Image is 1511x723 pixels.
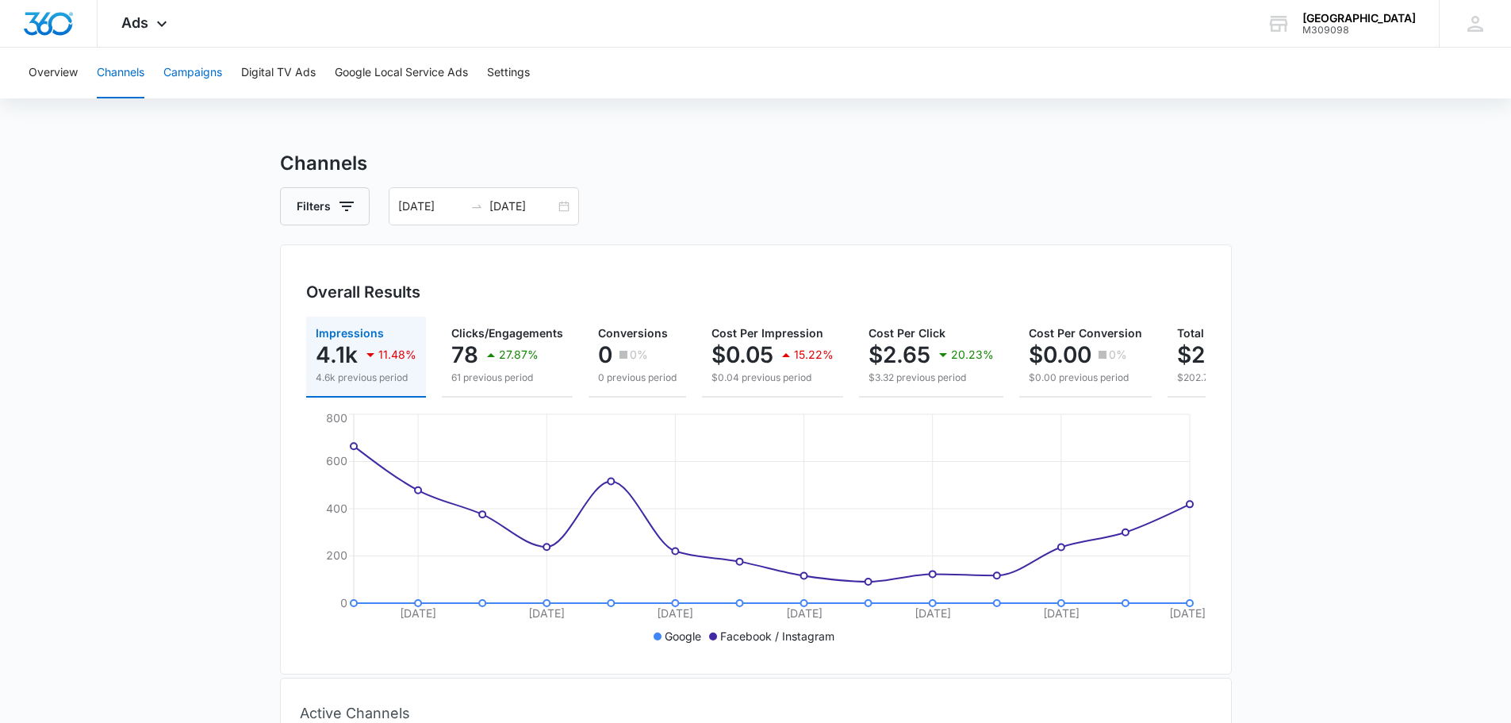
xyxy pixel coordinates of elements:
p: 27.87% [499,349,539,360]
tspan: [DATE] [657,606,693,620]
button: Settings [487,48,530,98]
tspan: [DATE] [914,606,950,620]
span: swap-right [470,200,483,213]
input: Start date [398,198,464,215]
span: Impressions [316,326,384,340]
p: $206.81 [1177,342,1263,367]
span: Clicks/Engagements [451,326,563,340]
p: 0% [1109,349,1127,360]
p: 0% [630,349,648,360]
p: 0 previous period [598,371,677,385]
button: Google Local Service Ads [335,48,468,98]
button: Overview [29,48,78,98]
tspan: 600 [326,454,347,467]
span: Cost Per Click [869,326,945,340]
p: 0 [598,342,612,367]
input: End date [489,198,555,215]
p: $2.65 [869,342,930,367]
span: Conversions [598,326,668,340]
button: Channels [97,48,144,98]
h3: Channels [280,149,1232,178]
p: 20.23% [951,349,994,360]
span: Cost Per Impression [711,326,823,340]
tspan: 200 [326,548,347,562]
p: 11.48% [378,349,416,360]
button: Filters [280,187,370,225]
tspan: [DATE] [528,606,565,620]
p: $0.05 [711,342,773,367]
div: account id [1302,25,1416,36]
span: Ads [121,14,148,31]
p: 61 previous period [451,371,563,385]
tspan: [DATE] [400,606,436,620]
button: Campaigns [163,48,222,98]
p: 4.1k [316,342,358,367]
tspan: 0 [340,596,347,610]
span: Cost Per Conversion [1029,326,1142,340]
tspan: 400 [326,502,347,515]
tspan: [DATE] [1169,606,1206,620]
p: $0.00 [1029,342,1091,367]
button: Digital TV Ads [241,48,316,98]
p: Google [665,628,701,644]
tspan: [DATE] [785,606,822,620]
p: $202.76 previous period [1177,371,1302,385]
p: $0.04 previous period [711,371,834,385]
tspan: [DATE] [1042,606,1079,620]
p: 4.6k previous period [316,371,416,385]
span: to [470,200,483,213]
p: $3.32 previous period [869,371,994,385]
h3: Overall Results [306,280,420,304]
p: $0.00 previous period [1029,371,1142,385]
p: Facebook / Instagram [720,628,834,644]
span: Total Spend [1177,326,1242,340]
p: 15.22% [794,349,834,360]
p: 78 [451,342,478,367]
div: account name [1302,12,1416,25]
tspan: 800 [326,411,347,425]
